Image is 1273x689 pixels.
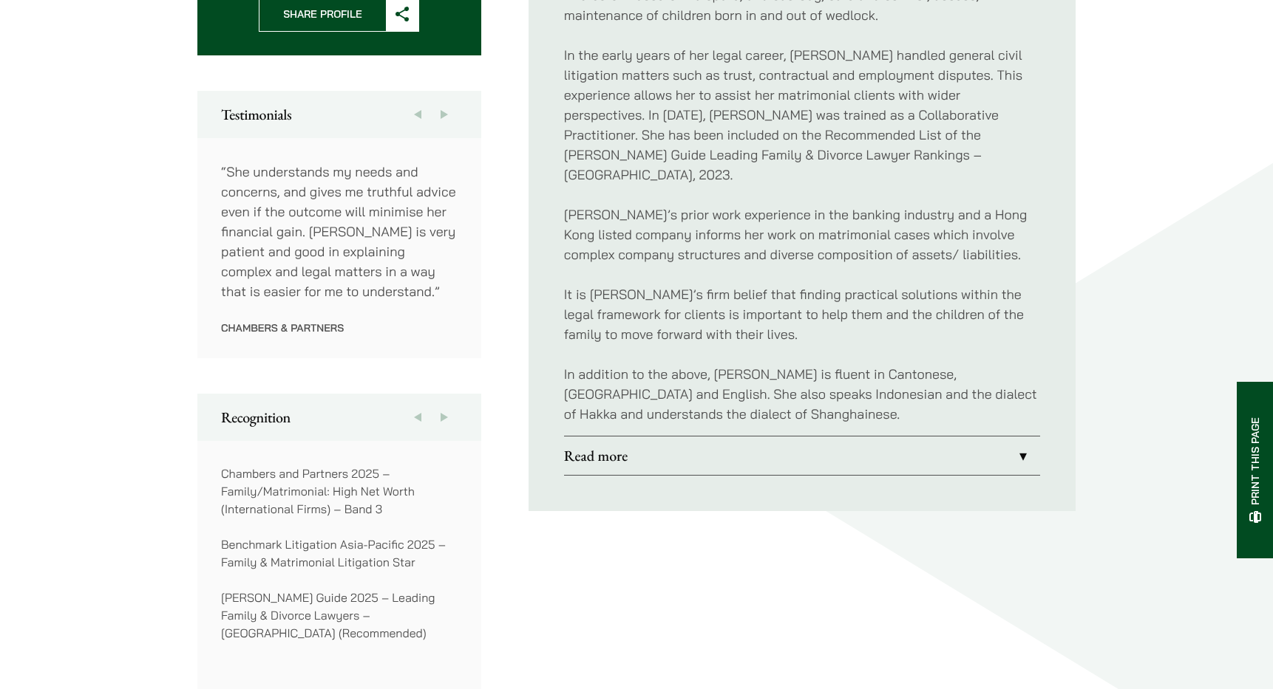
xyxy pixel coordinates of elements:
[564,436,1040,475] a: Read more
[221,535,458,571] p: Benchmark Litigation Asia-Pacific 2025 – Family & Matrimonial Litigation Star
[221,589,458,642] p: [PERSON_NAME] Guide 2025 – Leading Family & Divorce Lawyers – [GEOGRAPHIC_DATA] (Recommended)
[221,321,458,335] p: Chambers & Partners
[221,408,458,426] h2: Recognition
[564,364,1040,424] p: In addition to the above, [PERSON_NAME] is fluent in Cantonese, [GEOGRAPHIC_DATA] and English. Sh...
[431,91,458,138] button: Next
[221,106,458,123] h2: Testimonials
[564,284,1040,344] p: It is [PERSON_NAME]’s firm belief that finding practical solutions within the legal framework for...
[404,394,431,441] button: Previous
[431,394,458,441] button: Next
[404,91,431,138] button: Previous
[221,465,458,518] p: Chambers and Partners 2025 – Family/Matrimonial: High Net Worth (International Firms) – Band 3
[564,205,1040,264] p: [PERSON_NAME]’s prior work experience in the banking industry and a Hong Kong listed company info...
[564,45,1040,185] p: In the early years of her legal career, [PERSON_NAME] handled general civil litigation matters su...
[221,162,458,301] p: “She understands my needs and concerns, and gives me truthful advice even if the outcome will min...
